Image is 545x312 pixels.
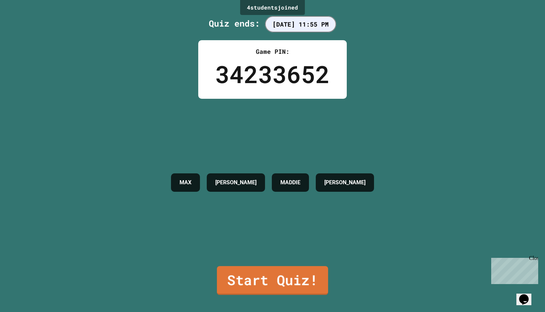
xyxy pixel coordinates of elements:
[209,17,336,30] div: Quiz ends:
[265,16,336,32] span: [DATE] 11:55 PM
[215,47,330,56] div: Game PIN:
[217,266,328,295] a: Start Quiz!
[180,178,191,187] h4: MAX
[280,178,300,187] h4: MADDIE
[516,285,538,305] iframe: chat widget
[215,178,256,187] h4: [PERSON_NAME]
[324,178,365,187] h4: [PERSON_NAME]
[215,56,330,92] div: 34233652
[488,255,538,284] iframe: chat widget
[3,3,47,43] div: Chat with us now!Close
